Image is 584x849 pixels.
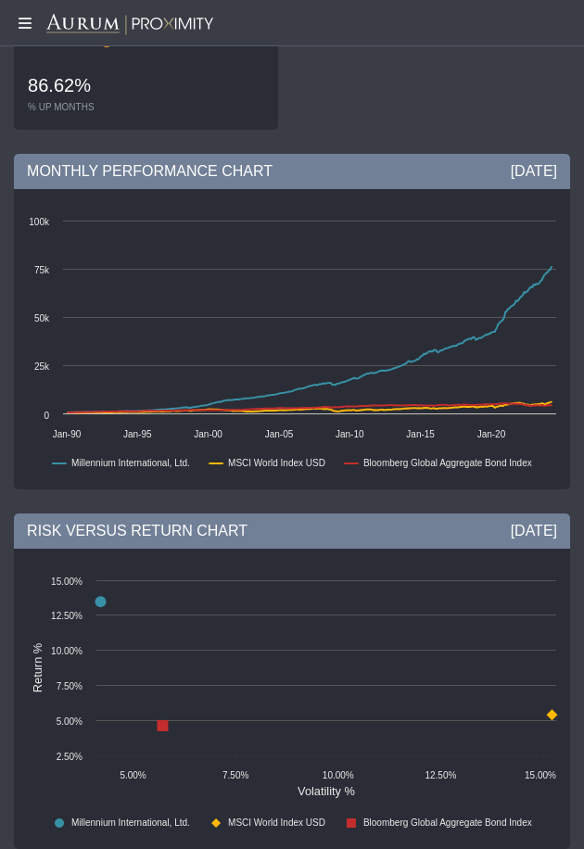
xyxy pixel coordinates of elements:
text: Jan-95 [123,429,152,439]
text: 15.00% [51,577,83,587]
text: 50k [34,313,50,323]
text: 2.50% [57,752,83,762]
text: Jan-20 [477,429,506,439]
div: [DATE] [511,161,557,182]
text: Volatility % [298,784,355,798]
text: Millennium International, Ltd. [71,458,190,468]
text: MSCI World Index USD [228,817,325,828]
text: Jan-10 [336,429,364,439]
text: Bloomberg Global Aggregate Bond Index [363,458,532,468]
text: Return % [31,643,44,692]
text: Jan-15 [406,429,435,439]
text: 100k [29,217,50,227]
text: Millennium International, Ltd. [71,817,190,828]
img: Aurum-Proximity%20white.svg [46,14,213,36]
text: 10.00% [323,770,354,780]
div: % UP MONTHS [28,101,133,114]
div: MONTHLY PERFORMANCE CHART [14,154,570,189]
text: 12.50% [425,770,456,780]
div: [DATE] [511,521,557,541]
div: RISK VERSUS RETURN CHART [14,513,570,549]
text: 0 [44,411,49,421]
text: 7.50% [57,681,83,691]
text: 5.00% [57,716,83,727]
text: MSCI World Index USD [228,458,325,468]
text: Jan-05 [265,429,294,439]
text: Jan-90 [53,429,82,439]
text: 7.50% [222,770,248,780]
text: 5.00% [120,770,146,780]
div: 86.62% [28,73,133,101]
text: Jan-00 [194,429,222,439]
text: Bloomberg Global Aggregate Bond Index [363,817,532,828]
text: 10.00% [51,646,83,656]
text: 25k [34,361,50,372]
text: 75k [34,265,50,275]
text: 12.50% [51,611,83,621]
text: 15.00% [525,770,556,780]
